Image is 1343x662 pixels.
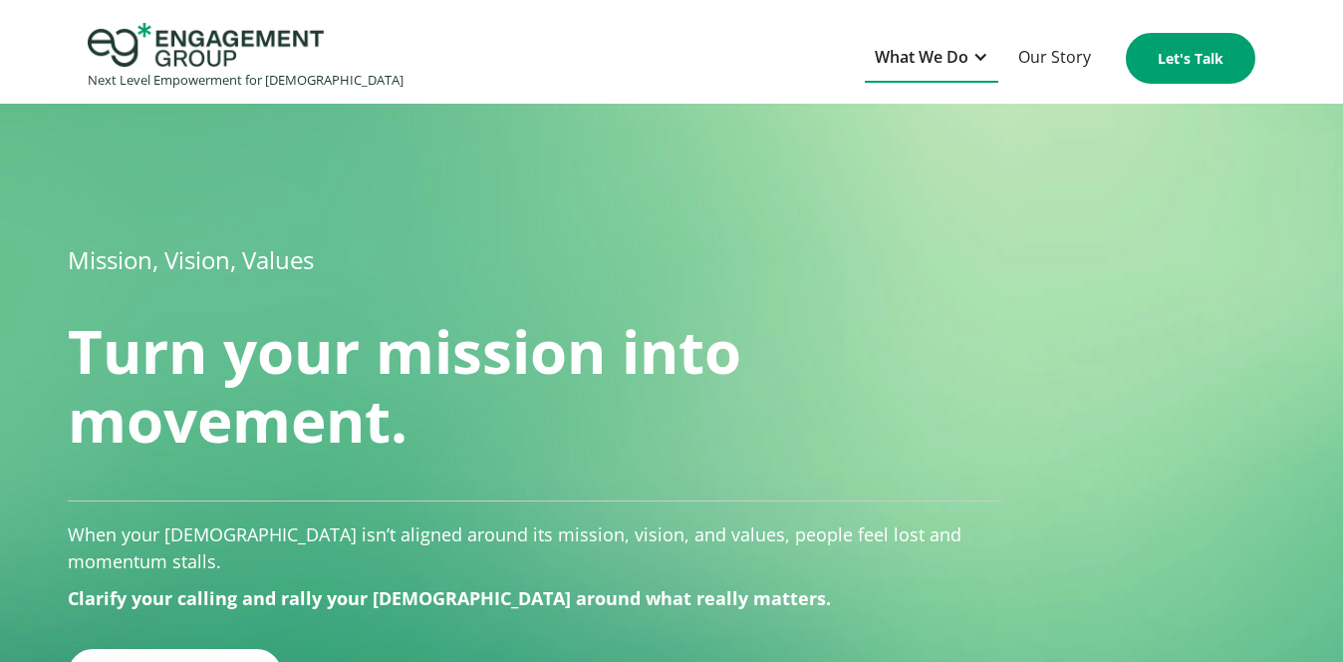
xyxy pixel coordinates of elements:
[68,317,1002,455] h1: Turn your mission into movement.
[88,67,403,94] div: Next Level Empowerment for [DEMOGRAPHIC_DATA]
[68,238,1236,282] h1: Mission, Vision, Values
[1126,33,1255,84] a: Let's Talk
[865,34,998,83] div: What We Do
[409,81,508,103] span: Organization
[68,521,1002,575] p: When your [DEMOGRAPHIC_DATA] isn’t aligned around its mission, vision, and values, people feel lo...
[875,44,968,71] div: What We Do
[1008,34,1101,83] a: Our Story
[409,163,523,184] span: Phone number
[88,23,324,67] img: Engagement Group Logo Icon
[68,586,831,610] strong: Clarify your calling and rally your [DEMOGRAPHIC_DATA] around what really matters. ‍
[88,23,403,94] a: home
